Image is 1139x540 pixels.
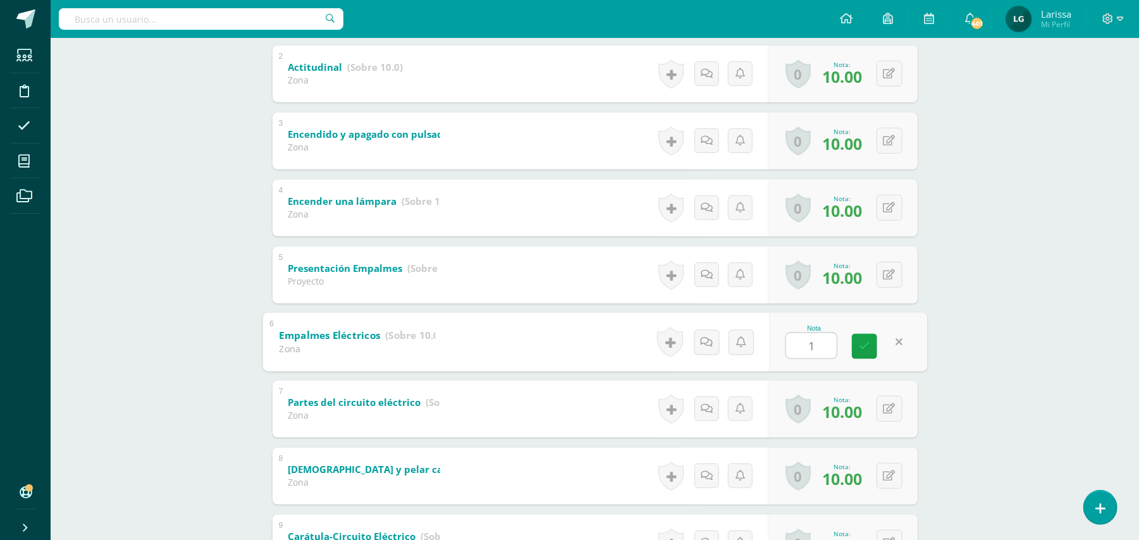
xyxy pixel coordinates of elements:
input: 0-10.0 [786,333,837,358]
span: 10.00 [823,468,863,489]
a: 0 [785,261,811,290]
b: [DEMOGRAPHIC_DATA] y pelar cables [288,463,463,476]
div: Nota: [823,395,863,404]
b: Empalmes Eléctricos [279,328,380,341]
div: Nota: [823,529,863,538]
input: Busca un usuario... [59,8,343,30]
a: [DEMOGRAPHIC_DATA] y pelar cables [288,460,524,480]
b: Presentación Empalmes [288,262,403,274]
a: Empalmes Eléctricos (Sobre 10.0) [279,325,443,345]
a: Presentación Empalmes (Sobre 10.0) [288,259,464,279]
a: 0 [785,462,811,491]
div: Zona [288,409,440,421]
div: Nota: [823,194,863,203]
a: Encender una lámpara (Sobre 10.0) [288,192,458,212]
div: Zona [279,342,435,355]
a: 0 [785,59,811,89]
div: Proyecto [288,275,440,287]
div: Nota [785,325,843,332]
b: Encender una lámpara [288,195,397,207]
strong: (Sobre 10.0) [385,328,443,341]
span: 401 [970,16,984,30]
div: Nota: [823,261,863,270]
div: Nota: [823,127,863,136]
img: b18d4c11e185ad35d013124f54388215.png [1006,6,1031,32]
a: Partes del circuito eléctrico (Sobre 10.0) [288,393,482,413]
span: 10.00 [823,66,863,87]
b: Partes del circuito eléctrico [288,396,421,408]
div: Zona [288,141,440,153]
span: Mi Perfil [1041,19,1071,30]
a: 0 [785,395,811,424]
span: Larissa [1041,8,1071,20]
strong: (Sobre 10.0) [348,61,403,73]
div: Zona [288,74,403,86]
strong: (Sobre 10.0) [426,396,482,408]
a: 0 [785,193,811,223]
span: 10.00 [823,401,863,422]
b: Actitudinal [288,61,343,73]
div: Nota: [823,60,863,69]
b: Encendido y apagado con pulsador [288,128,454,140]
strong: (Sobre 10.0) [402,195,458,207]
a: Actitudinal (Sobre 10.0) [288,58,403,78]
span: 10.00 [823,267,863,288]
span: 10.00 [823,200,863,221]
div: Zona [288,208,440,220]
div: Zona [288,476,440,488]
a: Encendido y apagado con pulsador [288,125,515,145]
span: 10.00 [823,133,863,154]
div: Nota: [823,462,863,471]
a: 0 [785,126,811,156]
strong: (Sobre 10.0) [408,262,464,274]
